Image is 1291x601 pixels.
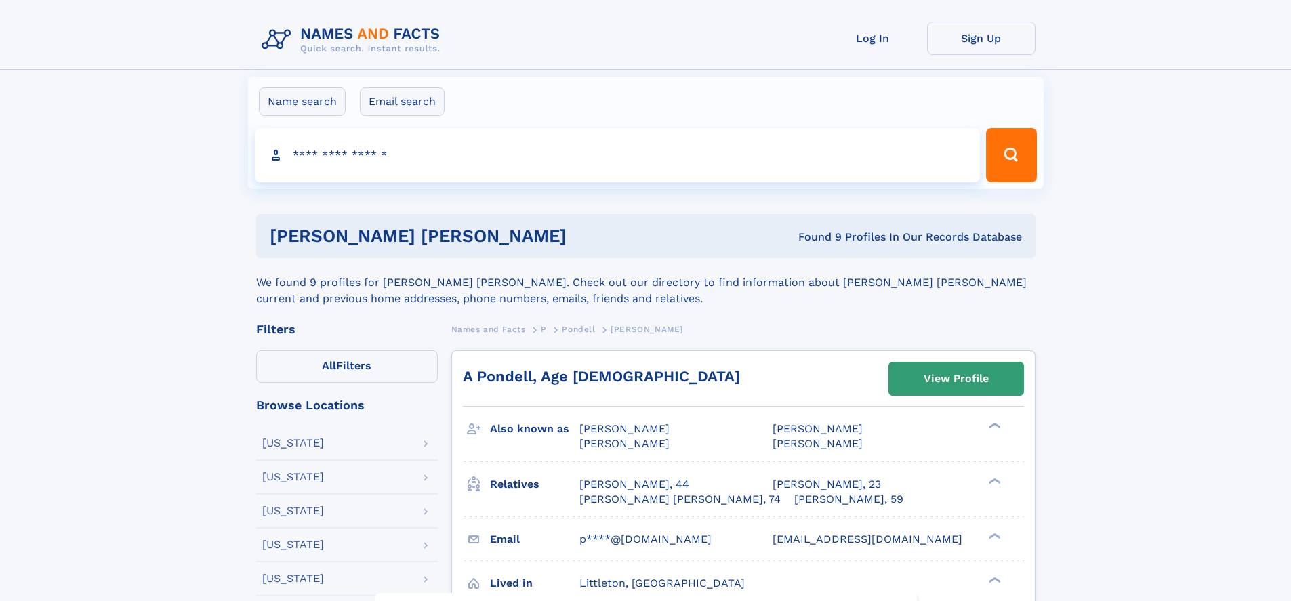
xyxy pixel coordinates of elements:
[255,128,981,182] input: search input
[322,359,336,372] span: All
[262,505,324,516] div: [US_STATE]
[611,325,683,334] span: [PERSON_NAME]
[490,528,579,551] h3: Email
[985,476,1002,485] div: ❯
[256,350,438,383] label: Filters
[927,22,1036,55] a: Sign Up
[541,320,547,337] a: P
[463,368,740,385] a: A Pondell, Age [DEMOGRAPHIC_DATA]
[256,399,438,411] div: Browse Locations
[262,472,324,482] div: [US_STATE]
[262,438,324,449] div: [US_STATE]
[579,577,745,589] span: Littleton, [GEOGRAPHIC_DATA]
[985,531,1002,540] div: ❯
[451,320,526,337] a: Names and Facts
[360,87,445,116] label: Email search
[262,573,324,584] div: [US_STATE]
[256,22,451,58] img: Logo Names and Facts
[682,230,1022,245] div: Found 9 Profiles In Our Records Database
[262,539,324,550] div: [US_STATE]
[270,228,682,245] h1: [PERSON_NAME] [PERSON_NAME]
[924,363,989,394] div: View Profile
[490,572,579,595] h3: Lived in
[562,320,595,337] a: Pondell
[773,422,863,435] span: [PERSON_NAME]
[773,477,881,492] a: [PERSON_NAME], 23
[794,492,903,507] a: [PERSON_NAME], 59
[985,575,1002,584] div: ❯
[259,87,346,116] label: Name search
[986,128,1036,182] button: Search Button
[256,258,1036,307] div: We found 9 profiles for [PERSON_NAME] [PERSON_NAME]. Check out our directory to find information ...
[773,437,863,450] span: [PERSON_NAME]
[490,473,579,496] h3: Relatives
[819,22,927,55] a: Log In
[579,477,689,492] a: [PERSON_NAME], 44
[490,417,579,440] h3: Also known as
[579,492,781,507] a: [PERSON_NAME] [PERSON_NAME], 74
[579,422,670,435] span: [PERSON_NAME]
[889,362,1023,395] a: View Profile
[985,421,1002,430] div: ❯
[773,533,962,545] span: [EMAIL_ADDRESS][DOMAIN_NAME]
[562,325,595,334] span: Pondell
[256,323,438,335] div: Filters
[579,437,670,450] span: [PERSON_NAME]
[541,325,547,334] span: P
